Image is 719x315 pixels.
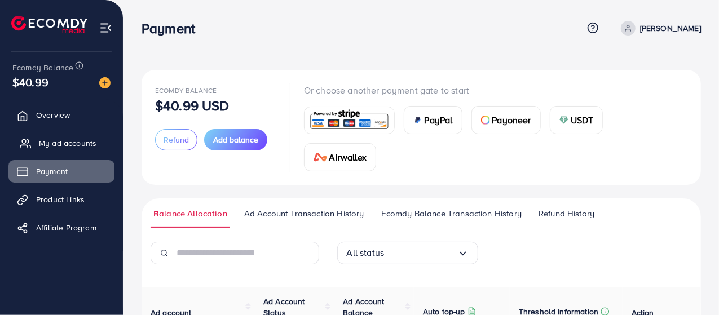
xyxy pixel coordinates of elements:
span: Ecomdy Balance [12,62,73,73]
img: menu [99,21,112,34]
iframe: Chat [671,264,711,307]
div: Search for option [337,242,478,264]
span: Product Links [36,194,85,205]
span: $40.99 [12,74,48,90]
span: USDT [571,113,594,127]
a: Overview [8,104,114,126]
a: Affiliate Program [8,216,114,239]
h3: Payment [142,20,204,37]
a: Product Links [8,188,114,211]
a: cardPayoneer [471,106,541,134]
p: $40.99 USD [155,99,230,112]
img: card [308,108,391,132]
button: Refund [155,129,197,150]
span: Affiliate Program [36,222,96,233]
img: card [413,116,422,125]
a: cardPayPal [404,106,462,134]
span: Payment [36,166,68,177]
span: Balance Allocation [153,207,227,220]
span: Airwallex [329,150,367,164]
a: cardAirwallex [304,143,376,171]
a: [PERSON_NAME] [616,21,701,36]
img: image [99,77,111,88]
img: card [314,153,327,162]
span: PayPal [425,113,453,127]
span: Ecomdy Balance [155,86,217,95]
p: Or choose another payment gate to start [304,83,687,97]
span: Refund [164,134,189,145]
span: Add balance [213,134,258,145]
button: Add balance [204,129,267,150]
span: My ad accounts [39,137,96,149]
a: cardUSDT [550,106,603,134]
a: card [304,107,395,134]
a: My ad accounts [8,132,114,154]
img: card [481,116,490,125]
span: Ecomdy Balance Transaction History [381,207,522,220]
p: [PERSON_NAME] [640,21,701,35]
img: card [559,116,568,125]
span: Payoneer [492,113,531,127]
a: Payment [8,160,114,183]
span: All status [347,244,385,261]
span: Ad Account Transaction History [244,207,364,220]
img: logo [11,16,87,33]
span: Refund History [539,207,594,220]
input: Search for option [384,244,457,261]
span: Overview [36,109,70,121]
